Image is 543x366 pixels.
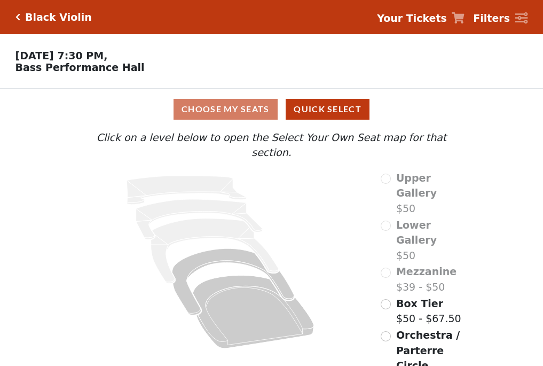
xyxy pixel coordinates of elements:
[473,12,510,24] strong: Filters
[396,170,468,216] label: $50
[396,298,443,309] span: Box Tier
[377,12,447,24] strong: Your Tickets
[396,217,468,263] label: $50
[75,130,467,160] p: Click on a level below to open the Select Your Own Seat map for that section.
[396,296,461,326] label: $50 - $67.50
[127,176,247,205] path: Upper Gallery - Seats Available: 0
[396,172,437,199] span: Upper Gallery
[377,11,465,26] a: Your Tickets
[15,13,20,21] a: Click here to go back to filters
[286,99,369,120] button: Quick Select
[25,11,92,24] h5: Black Violin
[396,264,457,294] label: $39 - $50
[136,199,263,239] path: Lower Gallery - Seats Available: 0
[473,11,528,26] a: Filters
[193,275,314,348] path: Orchestra / Parterre Circle - Seats Available: 663
[396,219,437,246] span: Lower Gallery
[396,266,457,277] span: Mezzanine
